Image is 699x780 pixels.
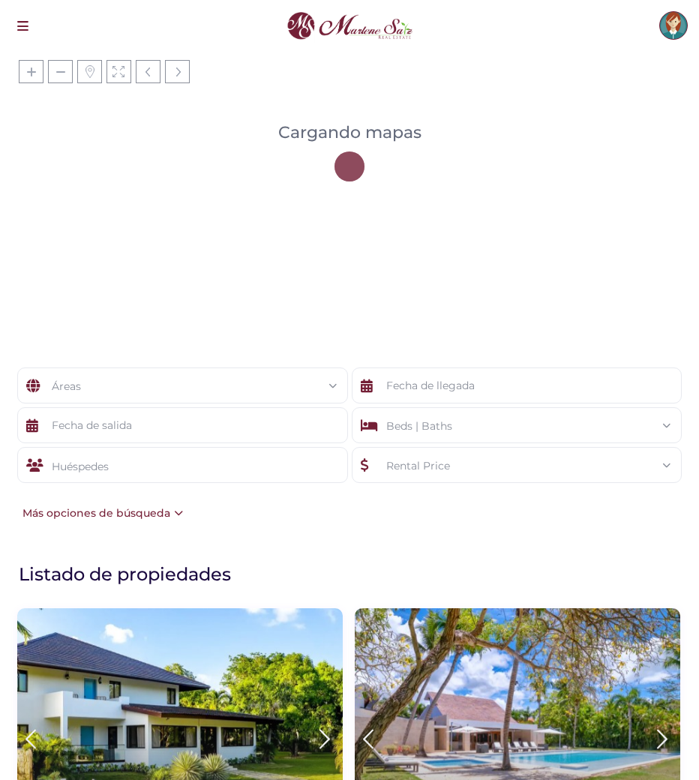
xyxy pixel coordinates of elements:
[237,112,462,191] div: Cargando mapas
[364,408,670,444] div: Beds | Baths
[364,448,670,484] div: Rental Price
[19,562,688,586] h1: Listado de propiedades
[283,8,416,44] img: logo
[17,407,348,443] input: Fecha de salida
[17,447,348,483] div: Huéspedes
[29,368,336,404] div: Áreas
[15,505,183,521] div: Más opciones de búsqueda
[352,367,682,403] input: Fecha de llegada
